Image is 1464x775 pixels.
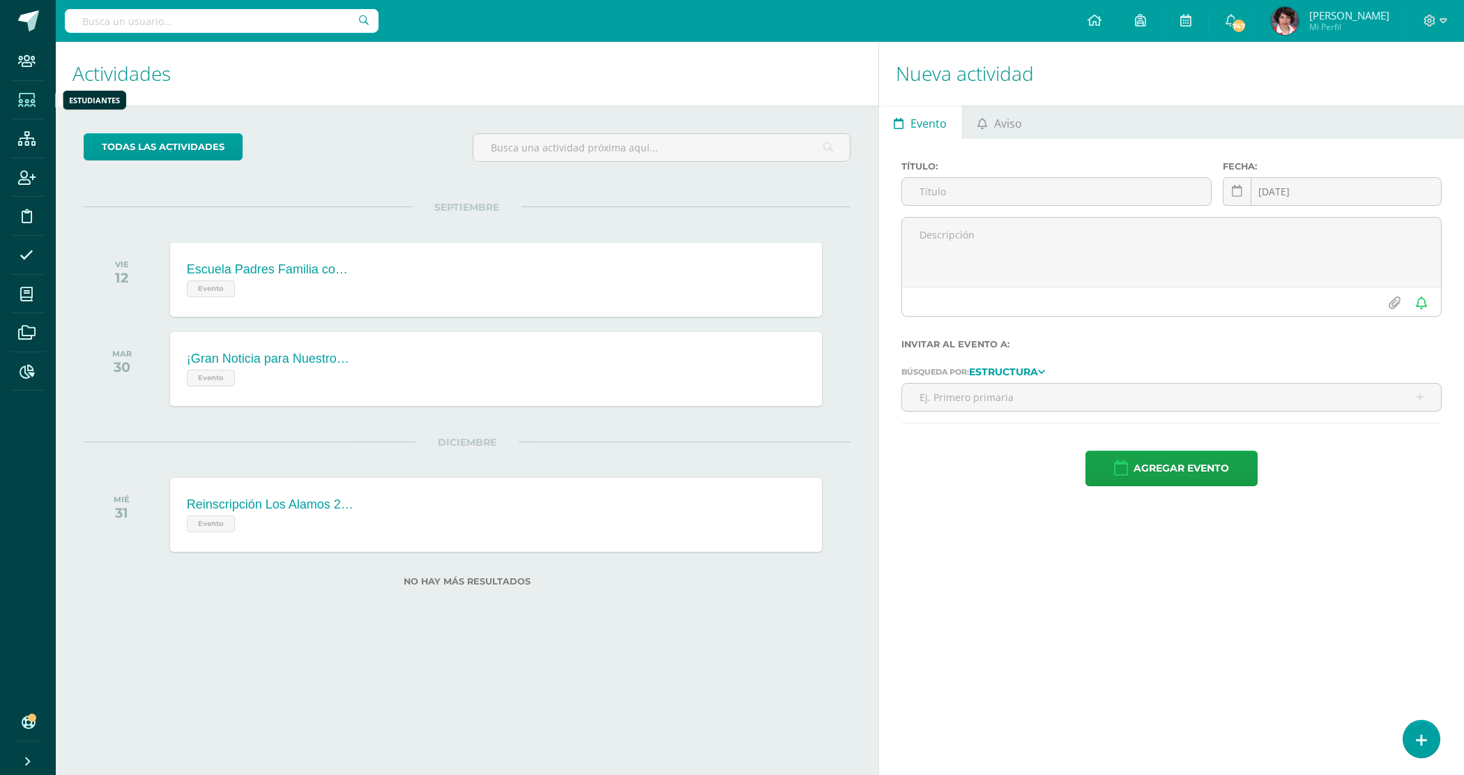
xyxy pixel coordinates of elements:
[901,161,1212,172] label: Título:
[412,201,521,213] span: SEPTIEMBRE
[187,280,235,297] span: Evento
[969,366,1038,378] strong: Estructura
[187,516,235,532] span: Evento
[1309,21,1389,33] span: Mi Perfil
[901,339,1442,349] label: Invitar al evento a:
[112,349,132,359] div: MAR
[187,352,354,366] div: ¡Gran Noticia para Nuestros Estudiantes de Sexto Primaria!
[1085,451,1258,486] button: Agregar evento
[73,42,862,105] h1: Actividades
[114,495,130,504] div: MIÉ
[69,95,120,105] div: Estudiantes
[902,178,1212,205] input: Título
[114,504,130,521] div: 31
[1223,161,1442,172] label: Fecha:
[1309,8,1389,22] span: [PERSON_NAME]
[1231,18,1246,33] span: 747
[1134,451,1229,486] span: Agregar evento
[415,436,519,449] span: DICIEMBRE
[902,384,1441,411] input: Ej. Primero primaria
[994,107,1022,140] span: Aviso
[969,366,1045,376] a: Estructura
[1271,7,1299,35] img: 398837418bd67b3dd0aac0558958cc37.png
[910,107,947,140] span: Evento
[963,105,1037,139] a: Aviso
[115,269,129,286] div: 12
[896,42,1447,105] h1: Nueva actividad
[473,134,850,161] input: Busca una actividad próxima aquí...
[879,105,962,139] a: Evento
[115,259,129,269] div: VIE
[84,133,243,160] a: todas las Actividades
[112,359,132,375] div: 30
[187,262,354,277] div: Escuela Padres Familia con Liderazgo [GEOGRAPHIC_DATA]
[901,367,969,377] span: Búsqueda por:
[1223,178,1441,205] input: Fecha de entrega
[187,370,235,386] span: Evento
[187,497,354,512] div: Reinscripción Los Alamos 2026
[84,576,851,587] label: No hay más resultados
[65,9,379,33] input: Busca un usuario...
